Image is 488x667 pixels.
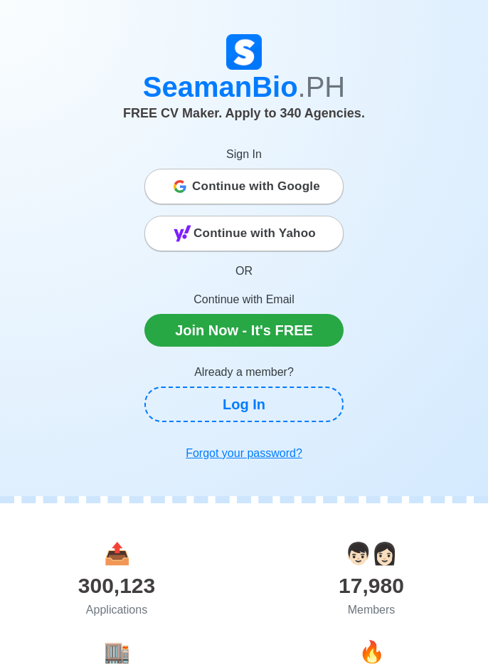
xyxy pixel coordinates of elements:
[192,172,320,201] span: Continue with Google
[104,542,130,565] span: applications
[298,71,346,103] span: .PH
[63,70,425,104] h1: SeamanBio
[104,640,130,663] span: agencies
[144,216,344,251] button: Continue with Yahoo
[144,439,344,468] a: Forgot your password?
[123,106,365,120] span: FREE CV Maker. Apply to 340 Agencies.
[144,291,344,308] p: Continue with Email
[226,34,262,70] img: Logo
[359,640,385,663] span: jobs
[186,447,302,459] u: Forgot your password?
[345,542,398,565] span: users
[144,364,344,381] p: Already a member?
[144,314,344,347] a: Join Now - It's FREE
[144,263,344,280] p: OR
[193,219,316,248] span: Continue with Yahoo
[144,146,344,163] p: Sign In
[144,169,344,204] button: Continue with Google
[144,387,344,422] a: Log In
